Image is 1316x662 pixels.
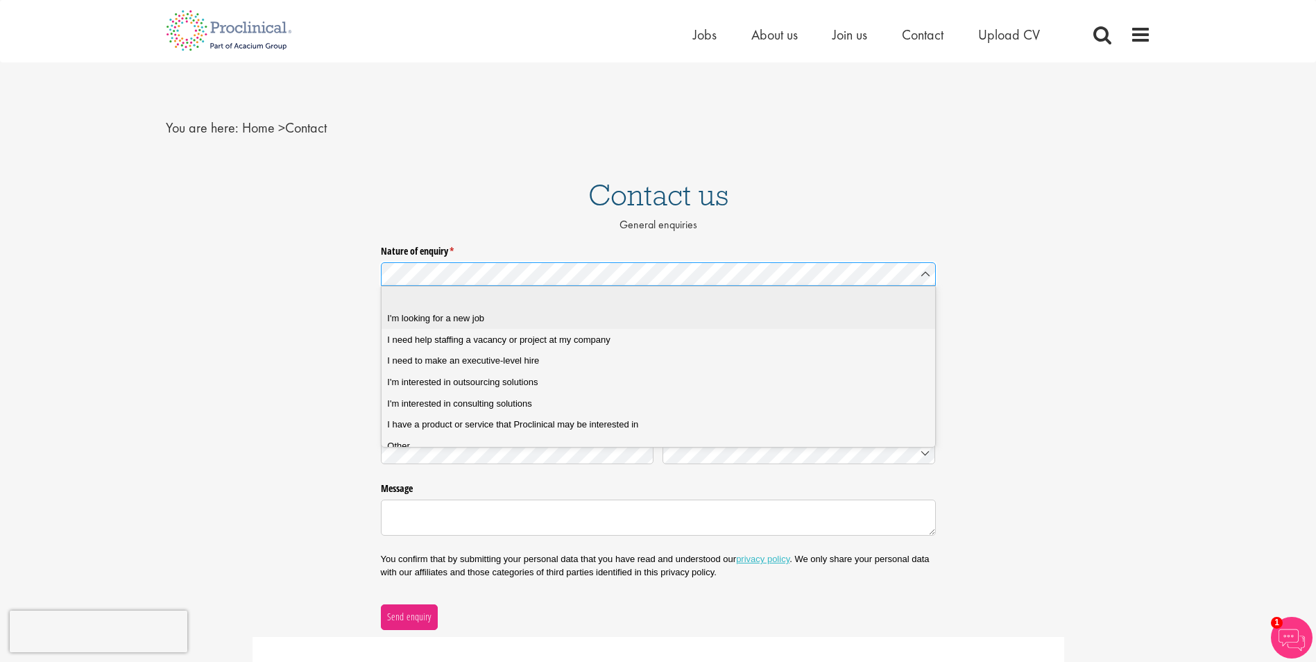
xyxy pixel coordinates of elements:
label: Nature of enquiry [381,239,936,257]
a: breadcrumb link to Home [242,119,275,137]
input: State / Province / Region [381,441,654,465]
span: I'm interested in consulting solutions [387,398,531,410]
span: I'm looking for a new job [387,312,484,325]
a: Join us [832,26,867,44]
iframe: reCAPTCHA [10,611,187,652]
span: I'm interested in outsourcing solutions [387,376,538,389]
span: I need help staffing a vacancy or project at my company [387,334,610,346]
a: Upload CV [978,26,1040,44]
span: Send enquiry [386,609,431,625]
p: You confirm that by submitting your personal data that you have read and understood our . We only... [381,553,936,578]
input: Country [663,441,936,465]
span: Contact [242,119,327,137]
button: Send enquiry [381,604,438,629]
span: > [278,119,285,137]
a: Jobs [693,26,717,44]
span: You are here: [166,119,239,137]
span: 1 [1271,617,1283,629]
span: I have a product or service that Proclinical may be interested in [387,418,638,431]
span: I need to make an executive-level hire [387,355,539,367]
a: About us [751,26,798,44]
label: Message [381,477,936,495]
a: privacy policy [736,554,789,564]
a: Contact [902,26,943,44]
span: Other [387,440,410,452]
img: Chatbot [1271,617,1313,659]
